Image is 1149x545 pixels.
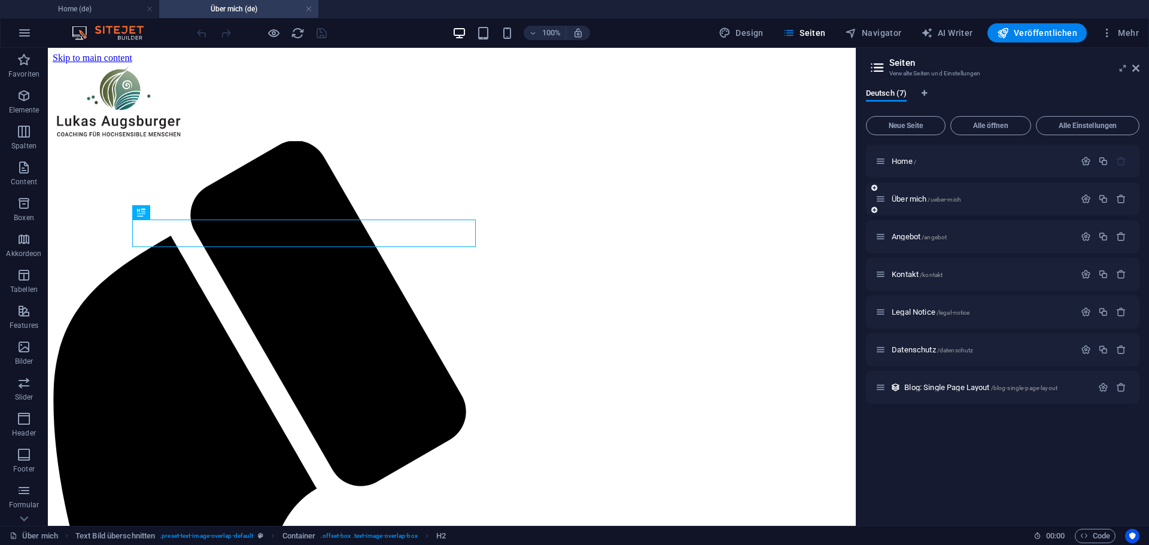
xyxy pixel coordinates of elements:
span: Alle öffnen [956,122,1026,129]
h3: Verwalte Seiten und Einstellungen [889,68,1115,79]
span: Neue Seite [871,122,940,129]
span: AI Writer [921,27,973,39]
div: Blog: Single Page Layout/blog-single-page-layout [901,383,1092,391]
div: Duplizieren [1098,232,1108,242]
span: . preset-text-image-overlap-default [160,529,253,543]
button: Alle öffnen [950,116,1031,135]
button: Neue Seite [866,116,946,135]
span: /kontakt [920,272,943,278]
a: Klick, um Auswahl aufzuheben. Doppelklick öffnet Seitenverwaltung [10,529,58,543]
div: Entfernen [1116,269,1126,279]
span: Klick, um Seite zu öffnen [892,157,916,166]
div: Einstellungen [1081,345,1091,355]
h2: Seiten [889,57,1139,68]
span: Klick zum Auswählen. Doppelklick zum Bearbeiten [436,529,446,543]
div: Einstellungen [1081,156,1091,166]
span: Design [719,27,764,39]
nav: breadcrumb [75,529,446,543]
i: Dieses Element ist ein anpassbares Preset [258,532,263,539]
span: Navigator [845,27,902,39]
div: Angebot/angebot [888,233,1075,240]
button: Design [714,23,768,42]
button: 100% [524,26,566,40]
h4: Über mich (de) [159,2,318,16]
span: Seiten [783,27,826,39]
p: Formular [9,500,39,510]
img: Editor Logo [69,26,159,40]
span: Code [1080,529,1110,543]
i: Bei Größenänderung Zoomstufe automatisch an das gewählte Gerät anpassen. [573,28,583,38]
button: Navigator [840,23,907,42]
div: Über mich/ueber-mich [888,195,1075,203]
span: Klick, um Seite zu öffnen [892,232,947,241]
button: AI Writer [916,23,978,42]
span: Alle Einstellungen [1041,122,1134,129]
p: Spalten [11,141,37,151]
div: Einstellungen [1098,382,1108,392]
div: Duplizieren [1098,307,1108,317]
span: : [1054,531,1056,540]
div: Datenschutz/datenschutz [888,346,1075,354]
span: Veröffentlichen [997,27,1077,39]
div: Kontakt/kontakt [888,270,1075,278]
h6: Session-Zeit [1034,529,1065,543]
a: Skip to main content [5,5,84,15]
span: /datenschutz [937,347,974,354]
button: Code [1075,529,1115,543]
div: Duplizieren [1098,345,1108,355]
span: . offset-box .text-image-overlap-box [320,529,417,543]
div: Entfernen [1116,345,1126,355]
h6: 100% [542,26,561,40]
div: Legal Notice/legal-notice [888,308,1075,316]
button: Klicke hier, um den Vorschau-Modus zu verlassen [266,26,281,40]
p: Favoriten [8,69,39,79]
span: /legal-notice [937,309,970,316]
div: Einstellungen [1081,307,1091,317]
p: Akkordeon [6,249,41,258]
span: Über mich [892,194,961,203]
p: Bilder [15,357,34,366]
span: Klick zum Auswählen. Doppelklick zum Bearbeiten [75,529,155,543]
div: Entfernen [1116,232,1126,242]
button: Veröffentlichen [987,23,1087,42]
div: Entfernen [1116,382,1126,392]
button: Mehr [1096,23,1144,42]
div: Entfernen [1116,307,1126,317]
span: Klick zum Auswählen. Doppelklick zum Bearbeiten [282,529,316,543]
span: /blog-single-page-layout [991,385,1057,391]
span: /ueber-mich [928,196,961,203]
div: Duplizieren [1098,156,1108,166]
p: Header [12,428,36,438]
div: Dieses Layout wird als Template für alle Einträge dieser Collection genutzt (z.B. ein Blog Post).... [890,382,901,392]
span: Mehr [1101,27,1139,39]
div: Duplizieren [1098,194,1108,204]
span: / [914,159,916,165]
div: Home/ [888,157,1075,165]
p: Features [10,321,38,330]
div: Duplizieren [1098,269,1108,279]
p: Slider [15,392,34,402]
button: Usercentrics [1125,529,1139,543]
span: Klick, um Seite zu öffnen [904,383,1057,392]
span: 00 00 [1046,529,1065,543]
div: Design (Strg+Alt+Y) [714,23,768,42]
div: Sprachen-Tabs [866,89,1139,111]
p: Footer [13,464,35,474]
div: Einstellungen [1081,232,1091,242]
p: Elemente [9,105,39,115]
p: Boxen [14,213,34,223]
div: Entfernen [1116,194,1126,204]
span: Klick, um Seite zu öffnen [892,307,969,316]
span: Klick, um Seite zu öffnen [892,345,973,354]
div: Einstellungen [1081,269,1091,279]
p: Content [11,177,37,187]
span: /angebot [922,234,947,240]
span: Klick, um Seite zu öffnen [892,270,943,279]
i: Seite neu laden [291,26,305,40]
button: reload [290,26,305,40]
span: Deutsch (7) [866,86,907,103]
div: Die Startseite kann nicht gelöscht werden [1116,156,1126,166]
button: Alle Einstellungen [1036,116,1139,135]
button: Seiten [778,23,831,42]
p: Tabellen [10,285,38,294]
